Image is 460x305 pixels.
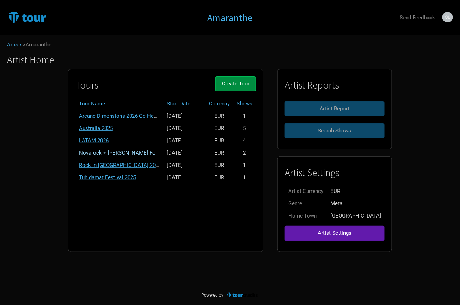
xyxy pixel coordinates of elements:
td: 1 [233,159,256,171]
a: Amaranthe [207,12,252,23]
a: Australia 2025 [79,125,113,131]
td: [DATE] [163,171,205,184]
span: > Amaranthe [23,42,51,47]
img: Jan-Ole [442,12,453,22]
a: Rock In [GEOGRAPHIC_DATA] 2025 [79,162,161,168]
span: Artist Report [320,105,350,112]
span: Create Tour [222,80,249,87]
img: TourTracks [7,10,83,24]
h1: Artist Home [7,54,460,65]
td: EUR [205,159,233,171]
a: Tuhidamat Festival 2025 [79,174,136,181]
th: Tour Name [75,98,163,110]
a: Search Shows [285,120,385,142]
a: LATAM 2026 [79,137,109,144]
td: EUR [205,171,233,184]
span: Powered by [202,293,224,298]
strong: Send Feedback [400,14,435,21]
th: Start Date [163,98,205,110]
td: 2 [233,147,256,159]
td: EUR [327,185,385,197]
td: EUR [205,110,233,122]
h1: Artist Settings [285,167,385,178]
td: 1 [233,171,256,184]
td: [DATE] [163,147,205,159]
h1: Tours [75,80,98,91]
th: Shows [233,98,256,110]
a: Arcane Dimensions 2026 Co-Headline w/ Epica [79,113,190,119]
button: Artist Settings [285,226,385,241]
button: Artist Report [285,101,385,116]
td: 5 [233,122,256,135]
td: EUR [205,147,233,159]
td: [DATE] [163,122,205,135]
td: Home Town [285,210,327,222]
span: Artist Settings [318,230,351,236]
td: [DATE] [163,135,205,147]
td: [DATE] [163,110,205,122]
a: Artists [7,41,23,48]
a: Artist Report [285,98,385,120]
td: Metal [327,197,385,210]
h1: Amaranthe [207,11,252,24]
button: Search Shows [285,123,385,138]
h1: Artist Reports [285,80,385,91]
a: Create Tour [215,76,256,98]
th: Currency [205,98,233,110]
a: Artist Settings [285,222,385,244]
td: 1 [233,110,256,122]
td: 4 [233,135,256,147]
td: Genre [285,197,327,210]
td: [GEOGRAPHIC_DATA] [327,210,385,222]
span: Search Shows [318,128,351,134]
td: Artist Currency [285,185,327,197]
img: TourTracks [226,292,259,298]
td: [DATE] [163,159,205,171]
a: Novarock + [PERSON_NAME] Festival [79,150,168,156]
button: Create Tour [215,76,256,91]
td: EUR [205,135,233,147]
td: EUR [205,122,233,135]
